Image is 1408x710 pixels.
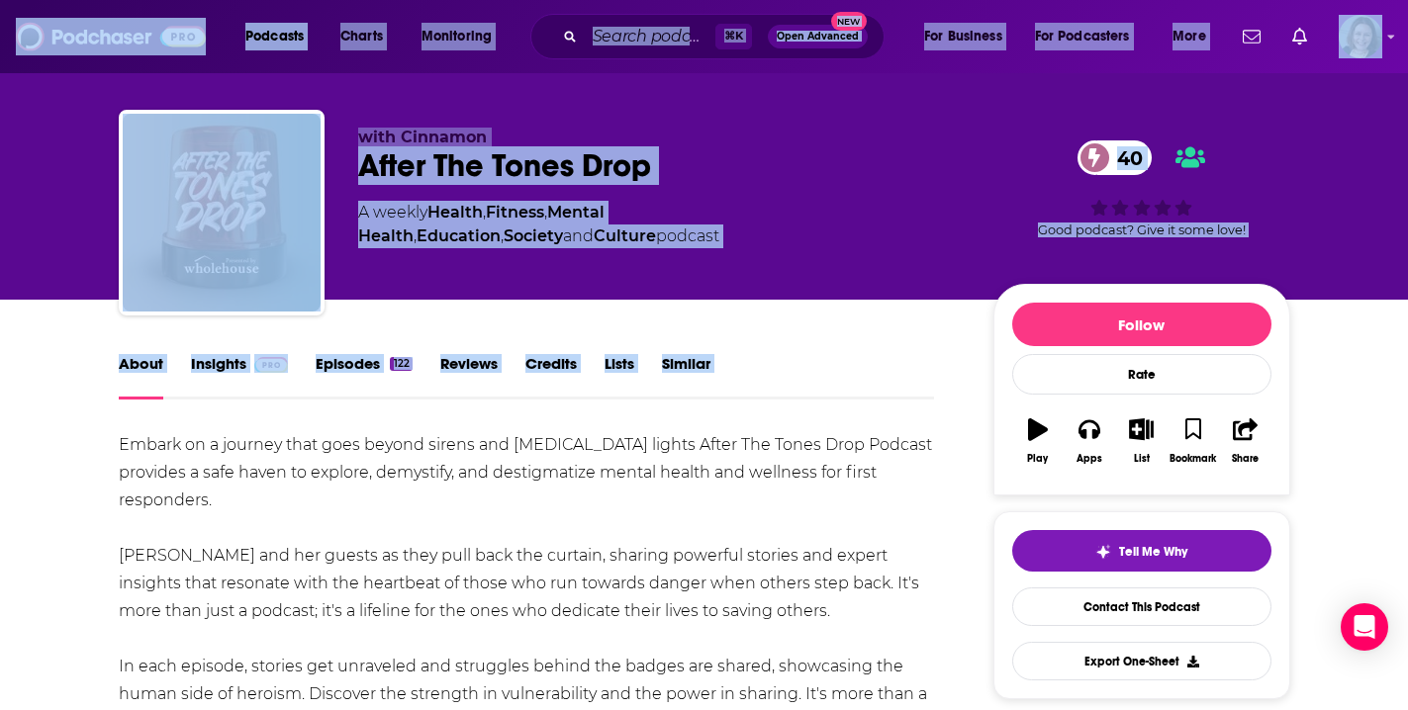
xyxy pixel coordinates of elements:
[358,201,962,248] div: A weekly podcast
[440,354,498,399] a: Reviews
[254,357,289,373] img: Podchaser Pro
[1077,453,1102,465] div: Apps
[422,23,492,50] span: Monitoring
[504,226,563,245] a: Society
[1341,603,1388,651] div: Open Intercom Messenger
[1027,453,1048,465] div: Play
[1012,354,1271,395] div: Rate
[417,226,501,245] a: Education
[563,226,594,245] span: and
[123,114,321,311] img: After The Tones Drop
[605,354,634,399] a: Lists
[358,128,487,146] span: with Cinnamon
[119,354,163,399] a: About
[1168,405,1219,477] button: Bookmark
[501,226,504,245] span: ,
[1339,15,1382,58] img: User Profile
[328,21,395,52] a: Charts
[232,21,329,52] button: open menu
[549,14,903,59] div: Search podcasts, credits, & more...
[715,24,752,49] span: ⌘ K
[1012,587,1271,626] a: Contact This Podcast
[585,21,715,52] input: Search podcasts, credits, & more...
[1173,23,1206,50] span: More
[1134,453,1150,465] div: List
[483,203,486,222] span: ,
[1078,140,1153,175] a: 40
[408,21,517,52] button: open menu
[1097,140,1153,175] span: 40
[1235,20,1268,53] a: Show notifications dropdown
[544,203,547,222] span: ,
[390,357,412,371] div: 122
[768,25,868,48] button: Open AdvancedNew
[1115,405,1167,477] button: List
[1159,21,1231,52] button: open menu
[1064,405,1115,477] button: Apps
[1012,530,1271,572] button: tell me why sparkleTell Me Why
[1219,405,1270,477] button: Share
[1012,642,1271,680] button: Export One-Sheet
[662,354,710,399] a: Similar
[1339,15,1382,58] button: Show profile menu
[910,21,1027,52] button: open menu
[831,12,867,31] span: New
[191,354,289,399] a: InsightsPodchaser Pro
[1095,544,1111,560] img: tell me why sparkle
[1119,544,1187,560] span: Tell Me Why
[16,18,206,55] img: Podchaser - Follow, Share and Rate Podcasts
[525,354,577,399] a: Credits
[594,226,656,245] a: Culture
[1038,222,1246,237] span: Good podcast? Give it some love!
[1012,405,1064,477] button: Play
[427,203,483,222] a: Health
[777,32,859,42] span: Open Advanced
[1035,23,1130,50] span: For Podcasters
[1012,303,1271,346] button: Follow
[1170,453,1216,465] div: Bookmark
[1022,21,1159,52] button: open menu
[1339,15,1382,58] span: Logged in as micglogovac
[924,23,1002,50] span: For Business
[340,23,383,50] span: Charts
[414,226,417,245] span: ,
[993,128,1290,250] div: 40Good podcast? Give it some love!
[245,23,304,50] span: Podcasts
[316,354,412,399] a: Episodes122
[486,203,544,222] a: Fitness
[1284,20,1315,53] a: Show notifications dropdown
[1232,453,1259,465] div: Share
